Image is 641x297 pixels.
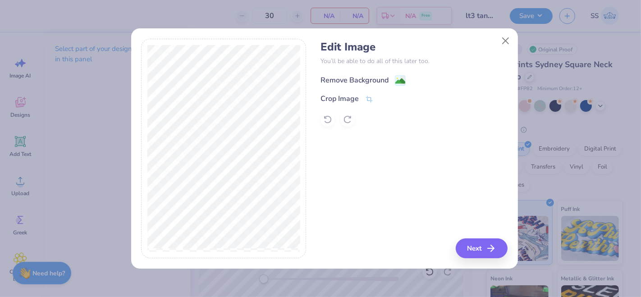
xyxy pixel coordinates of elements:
[320,75,389,86] div: Remove Background
[320,56,508,66] p: You’ll be able to do all of this later too.
[320,93,359,104] div: Crop Image
[456,238,508,258] button: Next
[320,41,508,54] h4: Edit Image
[497,32,514,50] button: Close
